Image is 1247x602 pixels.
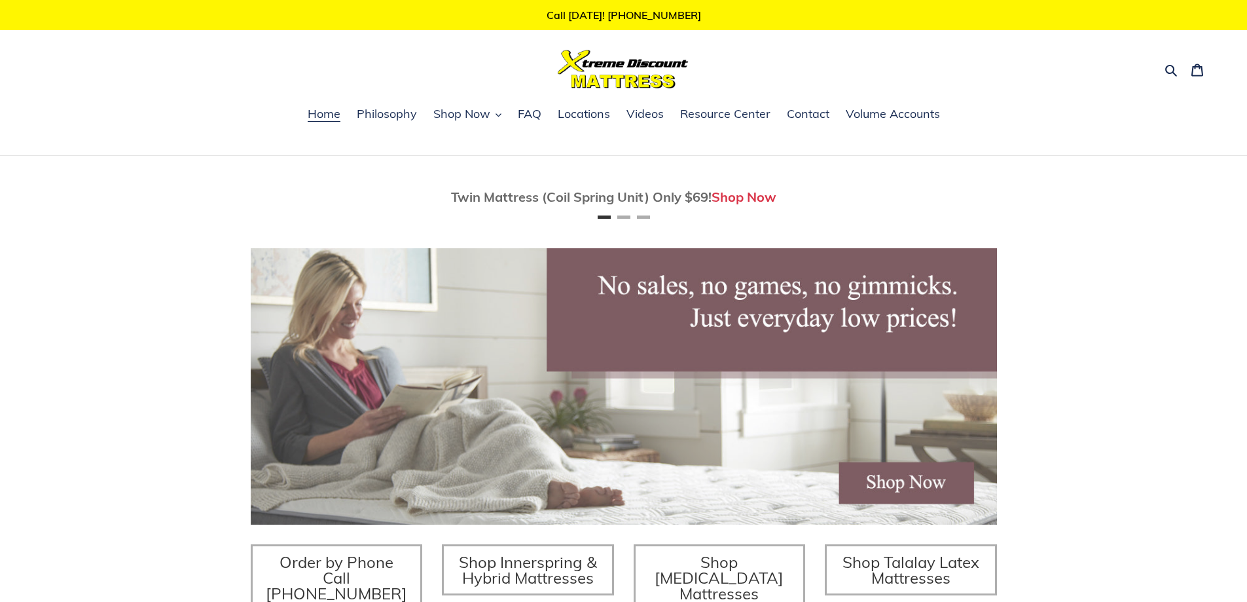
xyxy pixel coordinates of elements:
button: Page 2 [617,216,630,219]
span: Volume Accounts [846,106,940,122]
img: herobannermay2022-1652879215306_1200x.jpg [251,248,997,525]
button: Page 1 [598,216,611,219]
a: Shop Now [712,189,776,205]
a: Locations [551,105,617,124]
a: Resource Center [674,105,777,124]
a: FAQ [511,105,548,124]
a: Home [301,105,347,124]
a: Volume Accounts [839,105,947,124]
span: Resource Center [680,106,770,122]
span: Home [308,106,340,122]
span: Locations [558,106,610,122]
img: Xtreme Discount Mattress [558,50,689,88]
a: Shop Talalay Latex Mattresses [825,544,997,595]
a: Philosophy [350,105,424,124]
span: Shop Now [433,106,490,122]
button: Shop Now [427,105,508,124]
button: Page 3 [637,216,650,219]
span: Shop Innerspring & Hybrid Mattresses [459,552,597,588]
span: FAQ [518,106,541,122]
span: Videos [626,106,664,122]
span: Contact [787,106,829,122]
a: Videos [620,105,670,124]
a: Contact [780,105,836,124]
span: Shop Talalay Latex Mattresses [842,552,979,588]
a: Shop Innerspring & Hybrid Mattresses [442,544,614,595]
span: Philosophy [357,106,417,122]
span: Twin Mattress (Coil Spring Unit) Only $69! [451,189,712,205]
